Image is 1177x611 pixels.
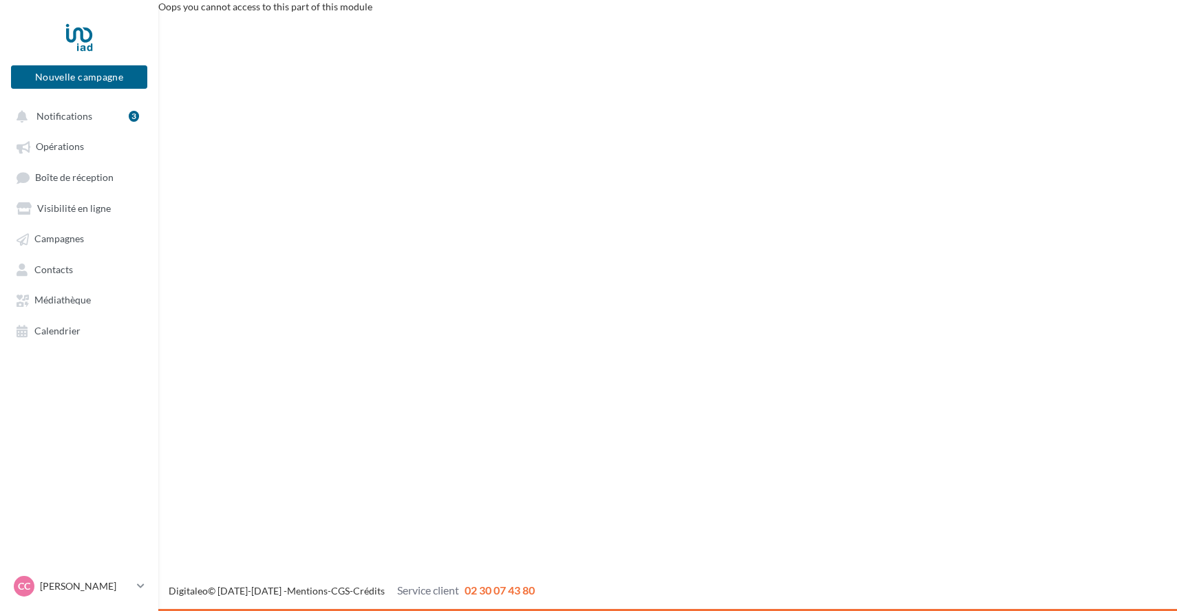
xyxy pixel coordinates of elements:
span: Boîte de réception [35,171,114,183]
span: Campagnes [34,233,84,245]
span: Service client [397,583,459,597]
a: Boîte de réception [8,164,150,190]
span: CC [18,579,30,593]
a: Opérations [8,133,150,158]
a: Crédits [353,585,385,597]
a: CGS [331,585,350,597]
a: Campagnes [8,226,150,250]
div: 3 [129,111,139,122]
a: Visibilité en ligne [8,195,150,220]
span: Visibilité en ligne [37,202,111,214]
a: Contacts [8,257,150,281]
p: [PERSON_NAME] [40,579,131,593]
a: Digitaleo [169,585,208,597]
a: Médiathèque [8,287,150,312]
span: Notifications [36,110,92,122]
a: CC [PERSON_NAME] [11,573,147,599]
a: Mentions [287,585,328,597]
a: Calendrier [8,318,150,343]
span: Contacts [34,264,73,275]
span: Calendrier [34,325,81,336]
span: Opérations [36,141,84,153]
span: Oops you cannot access to this part of this module [158,1,372,12]
button: Notifications 3 [8,103,145,128]
button: Nouvelle campagne [11,65,147,89]
span: 02 30 07 43 80 [465,583,535,597]
span: Médiathèque [34,294,91,306]
span: © [DATE]-[DATE] - - - [169,585,535,597]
